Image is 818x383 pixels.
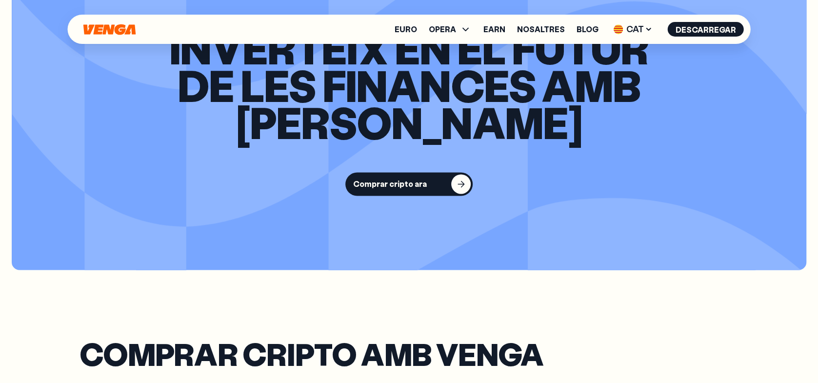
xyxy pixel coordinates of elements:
[80,340,739,366] h2: Comprar cripto amb Venga
[429,25,456,33] span: OPERA
[614,24,623,34] img: flag-cat
[429,23,472,35] span: OPERA
[610,21,656,37] span: CAT
[141,29,678,141] div: Inverteix en el futur de les finances amb [PERSON_NAME]
[668,22,744,37] button: Descarregar
[395,25,417,33] a: Euro
[345,172,473,196] button: Comprar cripto ara
[483,25,505,33] a: Earn
[517,25,565,33] a: Nosaltres
[82,24,137,35] svg: Inici
[577,25,599,33] a: Blog
[353,180,427,188] div: Comprar cripto ara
